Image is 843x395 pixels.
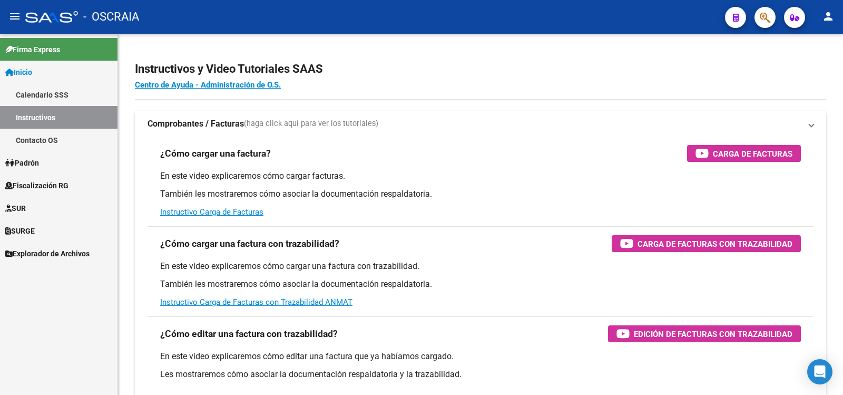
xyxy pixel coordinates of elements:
a: Instructivo Carga de Facturas con Trazabilidad ANMAT [160,297,352,307]
mat-icon: person [822,10,835,23]
p: En este video explicaremos cómo cargar una factura con trazabilidad. [160,261,801,272]
span: Edición de Facturas con Trazabilidad [634,327,792,341]
span: Carga de Facturas [713,147,792,160]
mat-icon: menu [8,10,21,23]
p: Les mostraremos cómo asociar la documentación respaldatoria y la trazabilidad. [160,369,801,380]
button: Edición de Facturas con Trazabilidad [608,325,801,342]
span: Fiscalización RG [5,180,68,191]
p: También les mostraremos cómo asociar la documentación respaldatoria. [160,278,801,290]
span: Carga de Facturas con Trazabilidad [638,237,792,251]
a: Centro de Ayuda - Administración de O.S. [135,80,281,90]
p: En este video explicaremos cómo cargar facturas. [160,170,801,182]
span: - OSCRAIA [83,5,139,28]
span: SURGE [5,225,35,237]
a: Instructivo Carga de Facturas [160,207,263,217]
button: Carga de Facturas con Trazabilidad [612,235,801,252]
span: Padrón [5,157,39,169]
strong: Comprobantes / Facturas [148,118,244,130]
p: En este video explicaremos cómo editar una factura que ya habíamos cargado. [160,351,801,362]
span: Firma Express [5,44,60,55]
span: SUR [5,203,26,214]
p: También les mostraremos cómo asociar la documentación respaldatoria. [160,188,801,200]
h3: ¿Cómo cargar una factura con trazabilidad? [160,236,339,251]
span: (haga click aquí para ver los tutoriales) [244,118,378,130]
span: Inicio [5,66,32,78]
button: Carga de Facturas [687,145,801,162]
h3: ¿Cómo cargar una factura? [160,146,271,161]
span: Explorador de Archivos [5,248,90,259]
h2: Instructivos y Video Tutoriales SAAS [135,59,826,79]
div: Open Intercom Messenger [807,359,832,384]
h3: ¿Cómo editar una factura con trazabilidad? [160,326,338,341]
mat-expansion-panel-header: Comprobantes / Facturas(haga click aquí para ver los tutoriales) [135,111,826,137]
